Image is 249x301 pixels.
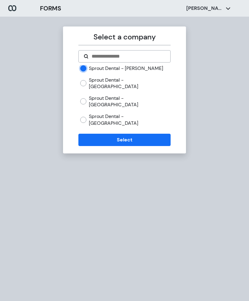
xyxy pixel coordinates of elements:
[78,31,170,43] p: Select a company
[89,113,170,126] label: Sprout Dental - [GEOGRAPHIC_DATA]
[91,53,165,60] input: Search
[89,95,170,108] label: Sprout Dental - [GEOGRAPHIC_DATA]
[186,5,223,12] p: [PERSON_NAME]
[89,77,170,90] label: Sprout Dental - [GEOGRAPHIC_DATA]
[40,4,61,13] h3: FORMS
[78,134,170,146] button: Select
[89,65,163,72] label: Sprout Dental - [PERSON_NAME]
